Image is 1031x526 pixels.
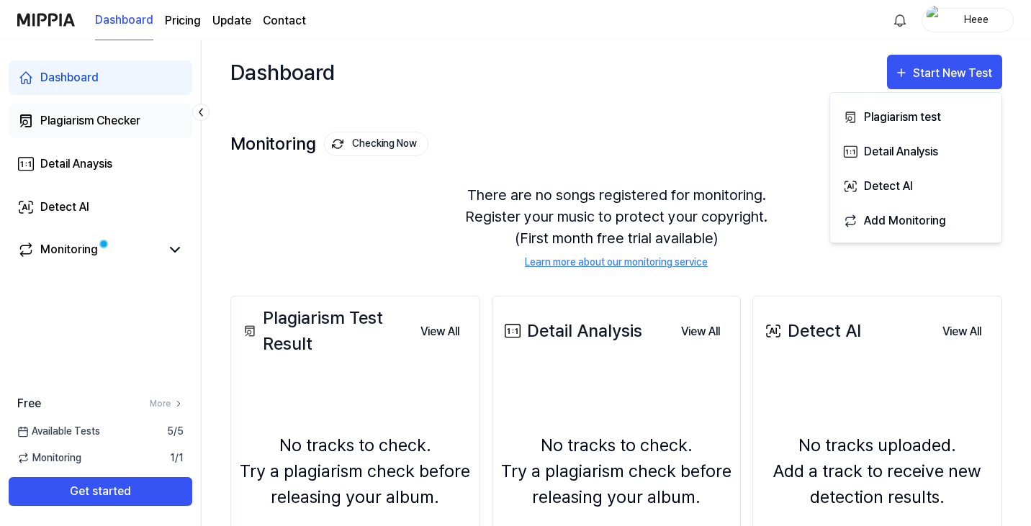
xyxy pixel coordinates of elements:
[40,112,140,130] div: Plagiarism Checker
[887,55,1002,89] button: Start New Test
[240,432,471,510] div: No tracks to check. Try a plagiarism check before releasing your album.
[17,450,81,466] span: Monitoring
[9,190,192,225] a: Detect AI
[762,432,993,510] div: No tracks uploaded. Add a track to receive new detection results.
[170,450,184,466] span: 1 / 1
[17,395,41,412] span: Free
[40,199,89,216] div: Detect AI
[9,104,192,138] a: Plagiarism Checker
[836,168,996,202] button: Detect AI
[864,177,989,196] div: Detect AI
[230,55,335,89] div: Dashboard
[40,69,99,86] div: Dashboard
[864,108,989,127] div: Plagiarism test
[922,8,1014,32] button: profileHeee
[212,12,251,30] a: Update
[230,132,428,156] div: Monitoring
[230,167,1002,287] div: There are no songs registered for monitoring. Register your music to protect your copyright. (Fir...
[167,424,184,439] span: 5 / 5
[150,397,184,410] a: More
[17,241,161,258] a: Monitoring
[762,318,861,344] div: Detect AI
[836,202,996,237] button: Add Monitoring
[525,255,708,270] a: Learn more about our monitoring service
[836,133,996,168] button: Detail Analysis
[240,305,409,357] div: Plagiarism Test Result
[948,12,1004,27] div: Heee
[891,12,909,29] img: 알림
[17,424,100,439] span: Available Tests
[931,317,993,346] button: View All
[95,1,153,40] a: Dashboard
[9,477,192,506] button: Get started
[332,138,343,150] img: monitoring Icon
[670,317,731,346] a: View All
[165,12,201,30] a: Pricing
[9,60,192,95] a: Dashboard
[931,317,993,346] a: View All
[409,317,471,346] a: View All
[864,142,989,161] div: Detail Analysis
[40,155,112,173] div: Detail Anaysis
[409,317,471,346] button: View All
[501,318,642,344] div: Detail Analysis
[9,147,192,181] a: Detail Anaysis
[927,6,944,35] img: profile
[836,99,996,133] button: Plagiarism test
[864,212,989,230] div: Add Monitoring
[263,12,306,30] a: Contact
[670,317,731,346] button: View All
[324,132,428,156] button: Checking Now
[501,432,732,510] div: No tracks to check. Try a plagiarism check before releasing your album.
[40,241,98,258] div: Monitoring
[913,64,995,83] div: Start New Test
